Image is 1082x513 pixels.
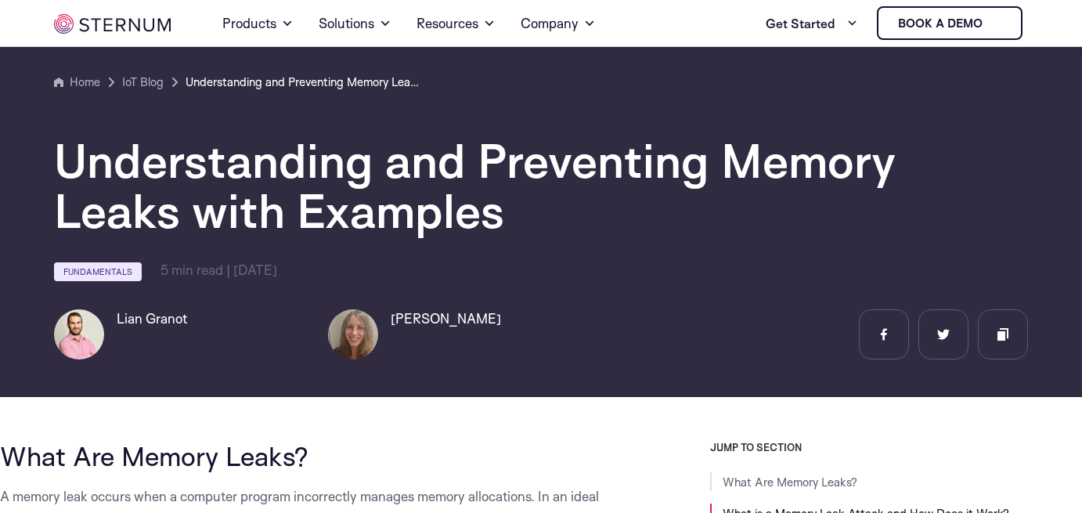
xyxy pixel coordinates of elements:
[54,309,104,359] img: Lian Granot
[122,73,164,92] a: IoT Blog
[54,262,142,281] a: Fundamentals
[710,441,1082,453] h3: JUMP TO SECTION
[319,2,391,45] a: Solutions
[222,2,294,45] a: Products
[54,73,100,92] a: Home
[391,309,501,328] h6: [PERSON_NAME]
[989,17,1001,30] img: sternum iot
[766,8,858,39] a: Get Started
[117,309,187,328] h6: Lian Granot
[54,14,171,34] img: sternum iot
[328,309,378,359] img: Hadas Spektor
[521,2,596,45] a: Company
[417,2,496,45] a: Resources
[54,135,994,236] h1: Understanding and Preventing Memory Leaks with Examples
[877,6,1022,40] a: Book a demo
[723,475,857,490] a: What Are Memory Leaks?
[186,73,420,92] a: Understanding and Preventing Memory Leaks with Examples
[233,262,277,278] span: [DATE]
[160,262,168,278] span: 5
[160,262,230,278] span: min read |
